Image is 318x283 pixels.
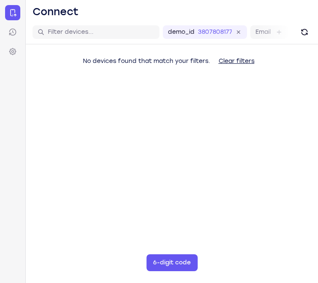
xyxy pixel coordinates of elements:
[5,24,20,40] a: Sessions
[48,28,154,36] input: Filter devices...
[255,28,271,36] label: Email
[83,57,210,65] span: No devices found that match your filters.
[33,5,79,19] h1: Connect
[5,44,20,59] a: Settings
[168,28,195,36] label: demo_id
[298,25,311,39] button: Refresh
[5,5,20,20] a: Connect
[212,53,261,70] button: Clear filters
[146,254,197,271] button: 6-digit code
